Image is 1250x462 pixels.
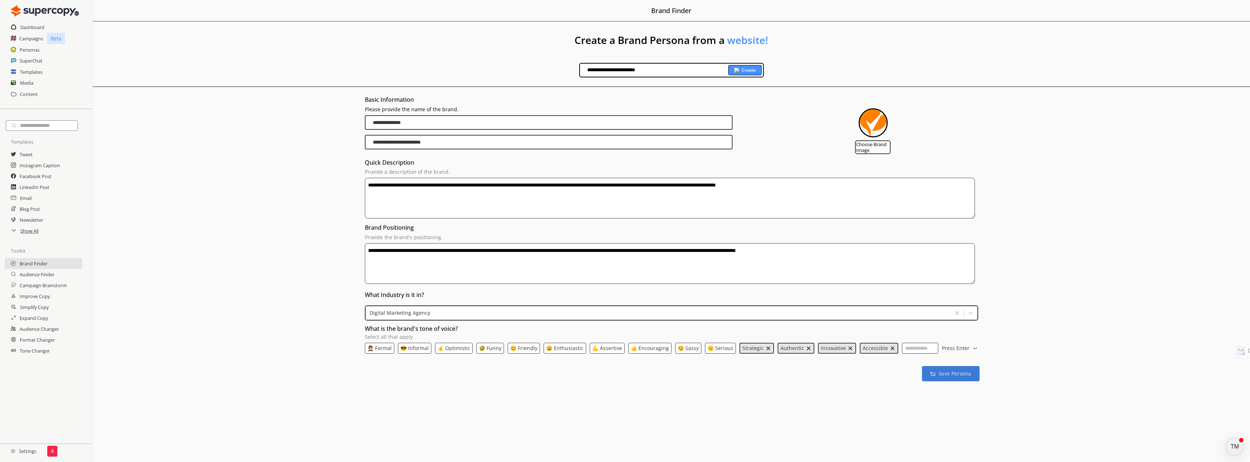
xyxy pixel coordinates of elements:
a: Tone Changer [20,345,50,356]
img: delete [847,345,853,351]
a: Format Changer [20,334,55,345]
button: 🤵 Formal [367,345,392,351]
div: atlas-message-author-avatar [1226,438,1243,455]
img: Press Enter [973,347,977,349]
label: Choose Brand Image [855,140,891,154]
button: atlas-launcher [1226,438,1243,455]
a: Blog Post [20,204,40,214]
button: Authentic [781,345,804,351]
p: Provide a description of the brand. [365,169,978,175]
img: Close [11,449,15,453]
p: Select all that apply [365,334,978,340]
p: Beta [47,33,65,44]
b: Create [742,67,756,73]
a: Campaign Brainstorm [20,280,67,291]
button: 🤣 Funny [479,345,501,351]
button: Strategic [742,345,764,351]
button: Innovative [821,345,846,351]
button: 😏 Sassy [678,345,699,351]
button: Press Enter Press Enter [942,343,978,354]
button: 😄 Enthusiastic [546,345,584,351]
a: Tweet [20,149,33,160]
button: 😎 Informal [400,345,429,351]
textarea: textarea-textarea [365,243,975,284]
img: Close [859,108,888,137]
p: Please provide the name of the brand. [365,107,733,112]
img: delete [890,345,895,351]
button: Save Persona [922,366,979,381]
a: Dashboard [20,22,44,33]
a: Show All [20,225,39,236]
button: 😑 Serious [707,345,733,351]
button: remove Accessible [890,345,895,351]
a: Media [20,77,33,88]
h2: Brand Finder [651,4,691,17]
button: 😊 Friendly [510,345,537,351]
div: tone-text-list [365,343,978,354]
h2: Improve Copy [20,291,50,302]
img: Close [734,68,739,73]
a: Instagram Caption [20,160,60,171]
button: remove Authentic [806,345,811,351]
a: SuperChat [20,55,43,66]
p: Press Enter [942,345,969,351]
a: Audience Finder [20,269,55,280]
img: Close [11,4,79,18]
button: Accessible [863,345,888,351]
a: Templates [20,67,43,77]
img: delete [806,345,811,351]
a: Expand Copy [20,313,48,324]
h2: Simplify Copy [20,302,49,313]
h3: Brand Positioning [365,222,978,233]
p: Provide the brand's positioning. [365,234,978,240]
button: 💪 Assertive [592,345,622,351]
input: tone-input [902,343,938,354]
h3: What Industry is it in? [365,289,978,300]
img: delete [765,345,771,351]
h2: Newsletter [20,214,43,225]
button: 👍 Encouraging [631,345,669,351]
input: brand-persona-input-input [365,135,733,149]
a: Facebook Post [20,171,52,182]
a: Campaigns [19,33,43,44]
a: Email [20,193,32,204]
a: Audience Changer [20,324,59,334]
a: Brand Finder [20,258,48,269]
h3: Quick Description [365,157,978,168]
a: Content [20,89,38,100]
a: Personas [20,44,40,55]
h3: Basic Information [365,94,978,105]
a: LinkedIn Post [20,182,49,193]
button: 🤞 Optimistic [437,345,470,351]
